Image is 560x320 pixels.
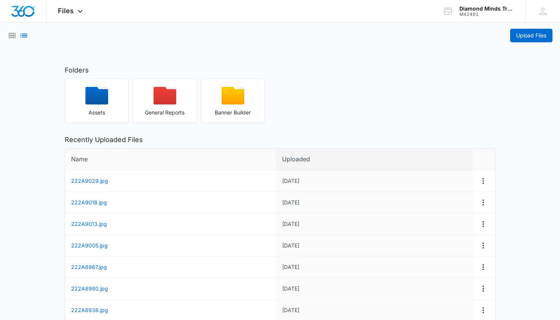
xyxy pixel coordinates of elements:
[459,6,515,12] div: account name
[71,221,107,227] button: 222A9013.jpg
[71,307,108,313] button: 222A8938.jpg
[71,199,107,206] button: 222A9018.jpg
[65,65,496,75] h2: Folders
[510,29,552,42] button: Upload Files
[516,31,546,40] span: Upload Files
[65,148,276,170] th: Name
[276,213,473,235] td: [DATE]
[71,285,108,292] span: 222A8980.jpg
[201,79,265,123] button: Banner Builder
[65,134,496,145] h2: Recently Uploaded Files
[276,170,473,192] td: [DATE]
[71,243,108,249] button: 222A9005.jpg
[71,199,107,206] span: 222A9018.jpg
[19,31,28,40] button: List View
[479,198,488,207] button: More Options
[479,306,488,315] button: More Options
[276,278,473,300] td: [DATE]
[65,79,129,123] button: Assets
[133,110,197,116] div: General Reports
[276,235,473,257] td: [DATE]
[479,176,488,186] button: More Options
[479,241,488,250] button: More Options
[58,7,74,15] span: Files
[8,31,17,40] button: Grid View
[71,155,264,164] span: Name
[65,110,129,116] div: Assets
[479,284,488,293] button: More Options
[71,242,108,249] span: 222A9005.jpg
[459,12,515,17] div: account id
[71,264,107,270] button: 222A8967.jpg
[276,192,473,213] td: [DATE]
[201,110,265,116] div: Banner Builder
[282,155,461,164] span: Uploaded
[479,263,488,272] button: More Options
[133,79,197,123] button: General Reports
[479,220,488,229] button: More Options
[276,257,473,278] td: [DATE]
[71,178,108,184] button: 222A9029.jpg
[71,286,108,292] button: 222A8980.jpg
